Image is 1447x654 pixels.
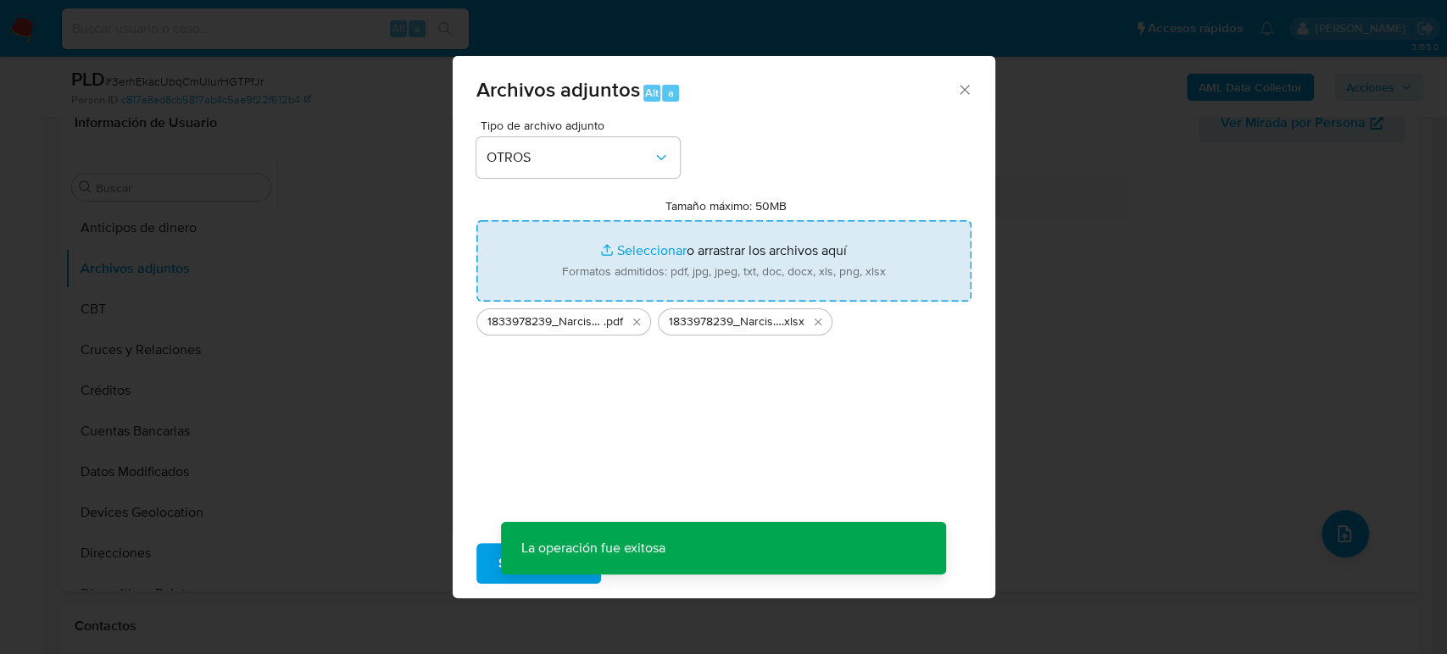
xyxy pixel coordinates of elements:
p: La operación fue exitosa [501,522,686,574]
span: .pdf [604,313,623,330]
span: Tipo de archivo adjunto [481,119,684,131]
button: Cerrar [956,81,971,97]
span: Archivos adjuntos [476,75,640,104]
button: Subir archivo [476,543,601,584]
span: Cancelar [630,545,685,582]
label: Tamaño máximo: 50MB [665,198,787,213]
button: OTROS [476,137,680,178]
span: a [668,85,674,101]
button: Eliminar 1833978239_Narciso Gomez_Julio2025.pdf [626,312,647,332]
ul: Archivos seleccionados [476,302,971,335]
button: Eliminar 1833978239_Narciso Gomez_Julio2025.xlsx [808,312,828,332]
span: 1833978239_Narciso Gomez_Julio2025 [669,313,782,330]
span: Alt [645,85,659,101]
span: Subir archivo [498,545,579,582]
span: .xlsx [782,313,804,330]
span: 1833978239_Narciso Gomez_Julio2025 [487,313,604,330]
span: OTROS [487,149,653,166]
